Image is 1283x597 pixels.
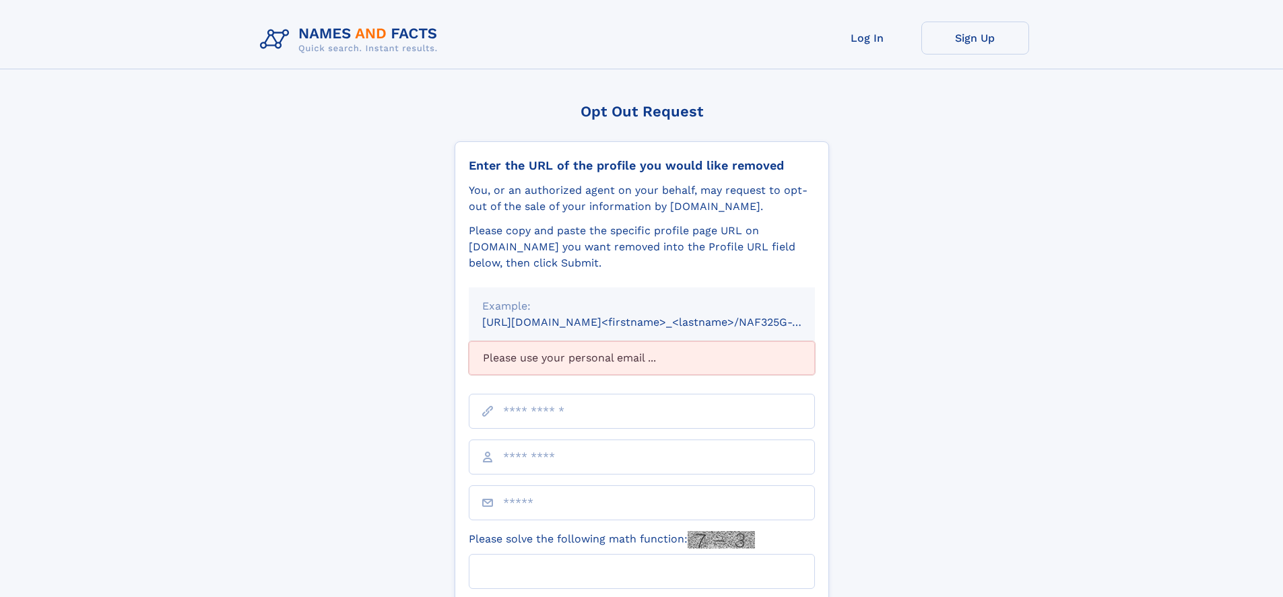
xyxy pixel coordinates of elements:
div: You, or an authorized agent on your behalf, may request to opt-out of the sale of your informatio... [469,182,815,215]
div: Opt Out Request [455,103,829,120]
label: Please solve the following math function: [469,531,755,549]
div: Enter the URL of the profile you would like removed [469,158,815,173]
a: Sign Up [921,22,1029,55]
div: Example: [482,298,801,314]
img: Logo Names and Facts [255,22,449,58]
div: Please use your personal email ... [469,341,815,375]
small: [URL][DOMAIN_NAME]<firstname>_<lastname>/NAF325G-xxxxxxxx [482,316,841,328]
div: Please copy and paste the specific profile page URL on [DOMAIN_NAME] you want removed into the Pr... [469,223,815,271]
a: Log In [814,22,921,55]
